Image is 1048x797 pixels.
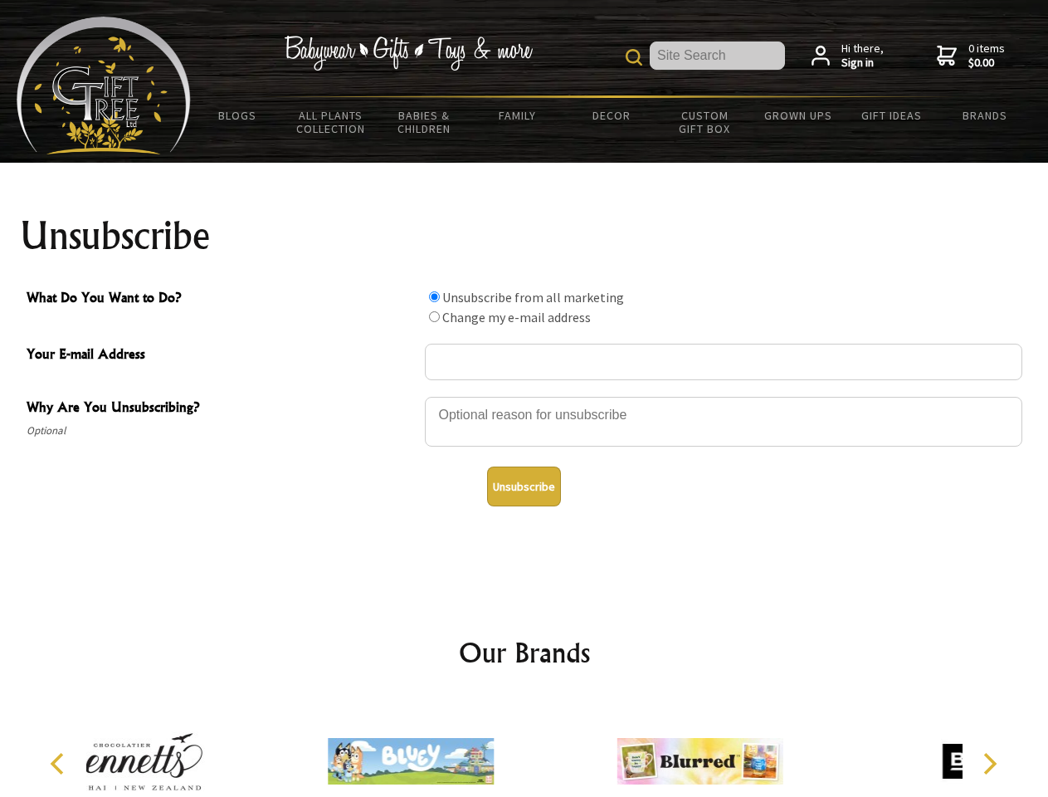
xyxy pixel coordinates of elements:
[27,287,417,311] span: What Do You Want to Do?
[626,49,642,66] img: product search
[471,98,565,133] a: Family
[17,17,191,154] img: Babyware - Gifts - Toys and more...
[429,291,440,302] input: What Do You Want to Do?
[442,289,624,306] label: Unsubscribe from all marketing
[841,56,884,71] strong: Sign in
[650,42,785,70] input: Site Search
[27,397,417,421] span: Why Are You Unsubscribing?
[425,344,1022,380] input: Your E-mail Address
[425,397,1022,447] textarea: Why Are You Unsubscribing?
[33,633,1016,672] h2: Our Brands
[845,98,938,133] a: Gift Ideas
[841,42,884,71] span: Hi there,
[751,98,845,133] a: Grown Ups
[968,41,1005,71] span: 0 items
[937,42,1005,71] a: 0 items$0.00
[971,746,1007,782] button: Next
[27,344,417,368] span: Your E-mail Address
[285,98,378,146] a: All Plants Collection
[938,98,1032,133] a: Brands
[20,216,1029,256] h1: Unsubscribe
[487,467,561,506] button: Unsubscribe
[27,421,417,441] span: Optional
[429,311,440,322] input: What Do You Want to Do?
[378,98,471,146] a: Babies & Children
[812,42,884,71] a: Hi there,Sign in
[968,56,1005,71] strong: $0.00
[658,98,752,146] a: Custom Gift Box
[284,36,533,71] img: Babywear - Gifts - Toys & more
[41,746,78,782] button: Previous
[564,98,658,133] a: Decor
[442,309,591,325] label: Change my e-mail address
[191,98,285,133] a: BLOGS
